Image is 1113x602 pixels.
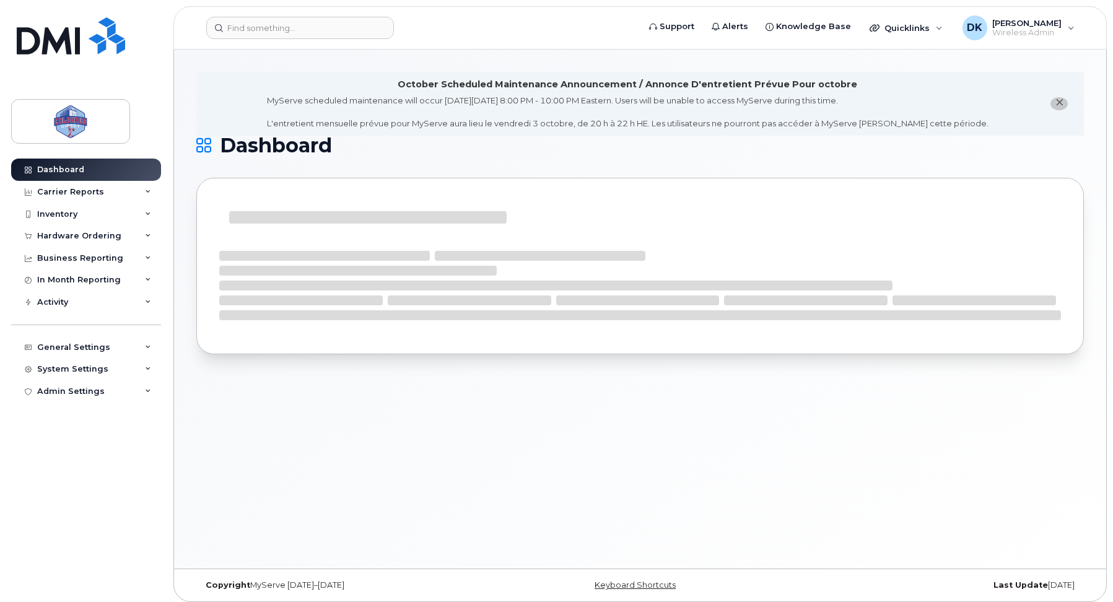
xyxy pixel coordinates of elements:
div: MyServe [DATE]–[DATE] [196,580,492,590]
span: Dashboard [220,136,332,155]
a: Keyboard Shortcuts [595,580,676,590]
strong: Last Update [993,580,1048,590]
strong: Copyright [206,580,250,590]
div: MyServe scheduled maintenance will occur [DATE][DATE] 8:00 PM - 10:00 PM Eastern. Users will be u... [267,95,989,129]
div: [DATE] [788,580,1084,590]
button: close notification [1050,97,1068,110]
div: October Scheduled Maintenance Announcement / Annonce D'entretient Prévue Pour octobre [398,78,857,91]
